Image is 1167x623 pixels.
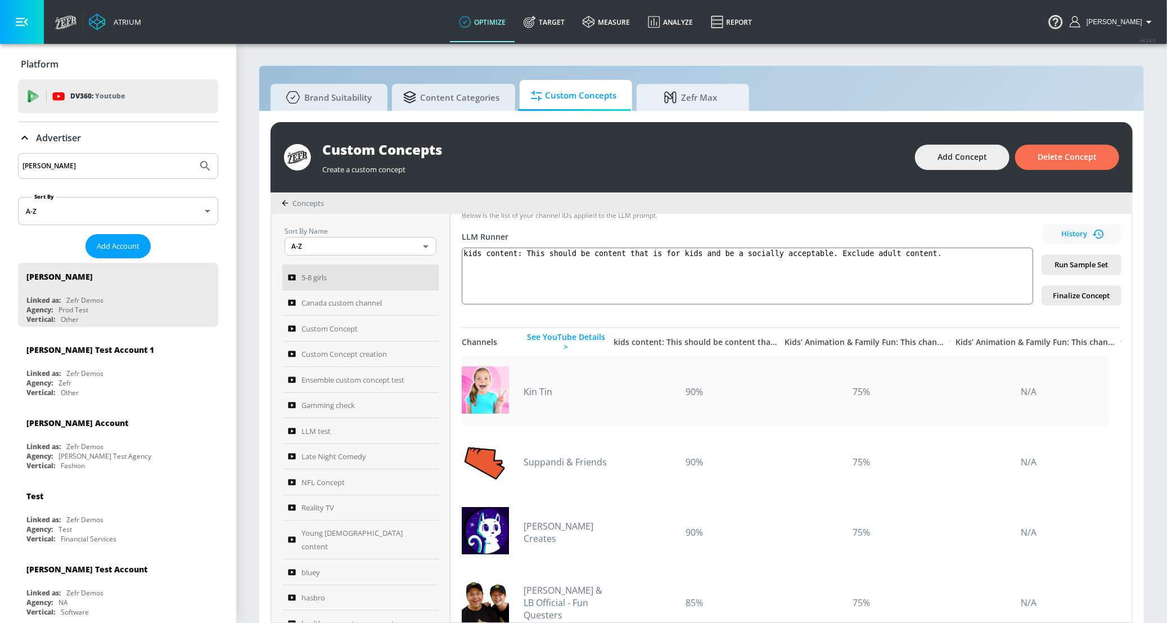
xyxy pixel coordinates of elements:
[956,337,1121,347] div: Kids’ Animation & Family Fun: This channel delivers a colorful mix of children’s entertainment, f...
[26,378,53,388] div: Agency:
[18,482,218,546] div: TestLinked as:Zefr DemosAgency:TestVertical:Financial Services
[1070,15,1156,29] button: [PERSON_NAME]
[462,437,509,484] img: UCViNhZGytoqToQHsW-W3eew
[58,378,71,388] div: Zefr
[301,501,334,514] span: Reality TV
[322,140,904,159] div: Custom Concepts
[66,295,103,305] div: Zefr Demos
[301,591,325,604] span: hasbro
[282,393,439,419] a: Gamming check
[58,598,68,607] div: NA
[26,442,61,451] div: Linked as:
[614,337,779,347] div: kids content: This should be content that is for kids and be a socially acceptable. Exclude adult...
[18,263,218,327] div: [PERSON_NAME]Linked as:Zefr DemosAgency:Prod TestVertical:Other
[1040,6,1071,37] button: Open Resource Center
[58,305,88,315] div: Prod Test
[781,386,942,398] div: 75%
[21,58,58,70] p: Platform
[614,386,775,398] div: 90%
[282,367,439,393] a: Ensemble custom concept test
[109,17,141,27] div: Atrium
[282,585,439,611] a: hasbro
[282,84,372,111] span: Brand Suitability
[301,566,320,579] span: bluey
[282,444,439,470] a: Late Night Comedy
[1038,150,1097,164] span: Delete Concept
[938,150,987,164] span: Add Concept
[462,366,509,414] img: UCW0plBbM-eawl9FHQKplC7w
[292,198,324,208] span: Concepts
[26,388,55,397] div: Vertical:
[322,159,904,174] div: Create a custom concept
[26,315,55,324] div: Vertical:
[462,231,1033,242] div: LLM Runner
[26,491,43,501] div: Test
[1042,286,1121,306] button: Finalize Concept
[193,154,218,178] button: Submit Search
[58,525,72,534] div: Test
[301,373,404,387] span: Ensemble custom concept test
[614,526,775,539] div: 90%
[66,369,103,378] div: Zefr Demos
[282,290,439,316] a: Canada custom channel
[282,521,439,559] a: Young [DEMOGRAPHIC_DATA] content
[32,193,56,200] label: Sort By
[26,515,61,525] div: Linked as:
[61,461,85,470] div: Fashion
[18,409,218,473] div: [PERSON_NAME] AccountLinked as:Zefr DemosAgency:[PERSON_NAME] Test AgencyVertical:Fashion
[18,79,218,113] div: DV360: Youtube
[781,597,942,609] div: 75%
[85,234,151,258] button: Add Account
[97,240,139,253] span: Add Account
[70,90,125,102] p: DV360:
[61,315,79,324] div: Other
[282,495,439,521] a: Reality TV
[524,584,608,621] a: [PERSON_NAME] & LB Official - Fun Questers
[301,526,418,553] span: Young [DEMOGRAPHIC_DATA] content
[915,145,1010,170] button: Add Concept
[301,424,331,438] span: LLM test
[301,347,387,361] span: Custom Concept creation
[301,476,345,489] span: NFL Concept
[301,296,382,310] span: Canada custom channel
[524,520,608,545] a: [PERSON_NAME] Creates
[1042,224,1121,244] button: History
[1042,255,1121,275] button: Run Sample Set
[781,526,942,539] div: 75%
[515,2,574,42] a: Target
[26,451,53,461] div: Agency:
[26,369,61,378] div: Linked as:
[18,197,218,225] div: A-Z
[26,344,154,355] div: [PERSON_NAME] Test Account 1
[61,388,79,397] div: Other
[301,271,327,284] span: 5-8 girls
[66,442,103,451] div: Zefr Demos
[61,607,89,617] div: Software
[948,456,1109,468] div: N/A
[1140,37,1156,43] span: v 4.24.0
[1051,258,1112,271] span: Run Sample Set
[58,451,151,461] div: [PERSON_NAME] Test Agency
[450,2,515,42] a: optimize
[614,597,775,609] div: 85%
[26,598,53,607] div: Agency:
[648,84,733,111] span: Zefr Max
[948,386,1109,398] div: N/A
[26,607,55,617] div: Vertical:
[282,342,439,367] a: Custom Concept creation
[301,398,355,412] span: Gamming check
[785,337,950,347] div: Kids’ Animation & Family Fun: This channel delivers a colorful mix of children’s entertainment, f...
[285,225,436,237] p: Sort By Name
[301,322,358,335] span: Custom Concept
[26,418,128,428] div: [PERSON_NAME] Account
[285,237,436,256] div: A-Z
[61,534,116,544] div: Financial Services
[403,84,499,111] span: Content Categories
[282,469,439,495] a: NFL Concept
[18,48,218,80] div: Platform
[948,597,1109,609] div: N/A
[89,14,141,30] a: Atrium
